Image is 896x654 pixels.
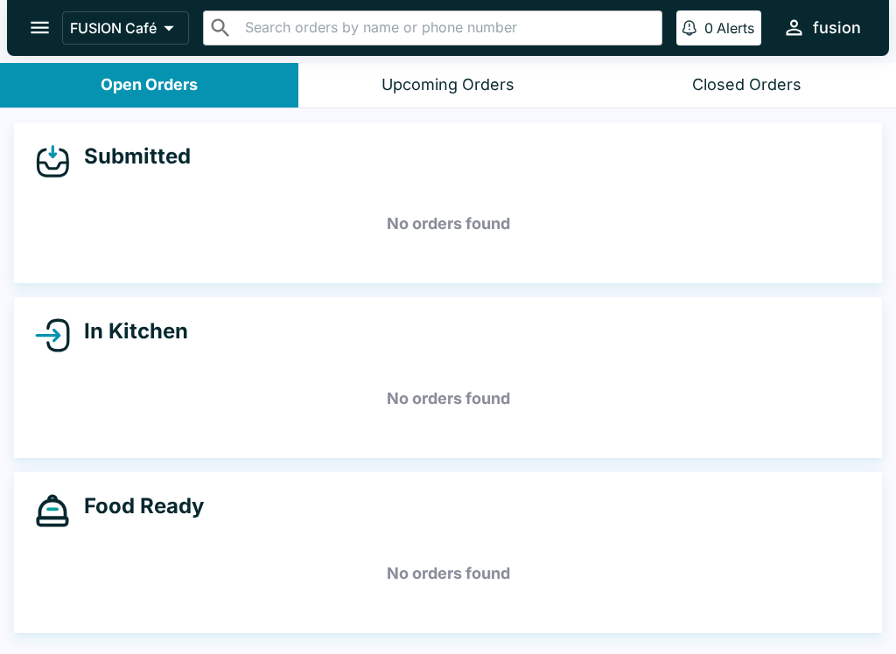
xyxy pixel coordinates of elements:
p: 0 [704,19,713,37]
h4: Submitted [70,143,191,170]
p: FUSION Café [70,19,157,37]
div: Upcoming Orders [381,75,514,95]
p: Alerts [717,19,754,37]
button: FUSION Café [62,11,189,45]
div: Open Orders [101,75,198,95]
h5: No orders found [35,542,861,605]
input: Search orders by name or phone number [240,16,654,40]
button: open drawer [17,5,62,50]
h4: In Kitchen [70,318,188,344]
div: Closed Orders [692,75,801,95]
h5: No orders found [35,367,861,430]
div: fusion [813,17,861,38]
h4: Food Ready [70,493,204,519]
button: fusion [775,9,868,46]
h5: No orders found [35,192,861,255]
